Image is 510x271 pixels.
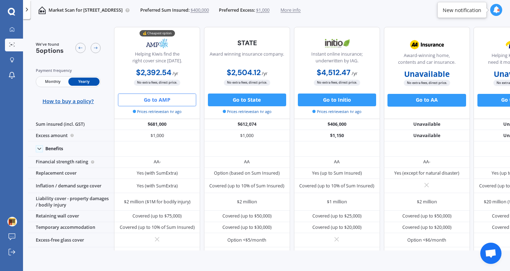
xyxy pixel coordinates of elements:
[36,67,101,74] div: Payment frequency
[299,51,374,67] div: Instant online insurance; underwritten by IAG.
[28,247,114,261] div: Keys & locks cover
[262,70,267,77] span: / yr
[208,94,286,106] button: Go to State
[394,170,459,176] div: Yes (except for natural disaster)
[133,109,182,114] span: Prices retrieved an hr ago
[49,7,123,13] p: Market Scan for [STREET_ADDRESS]
[114,119,200,130] div: $681,000
[136,35,178,51] img: AMP.webp
[118,94,196,106] button: Go to AMP
[36,41,64,47] span: We've found
[407,237,446,243] div: Option <$6/month
[226,35,268,50] img: State-text-1.webp
[191,7,209,13] span: $400,000
[45,146,63,152] div: Benefits
[28,233,114,247] div: Excess-free glass cover
[28,168,114,179] div: Replacement cover
[384,130,470,141] div: Unavailable
[384,119,470,130] div: Unavailable
[36,46,64,55] span: 5 options
[154,159,161,165] div: AA-
[317,68,351,78] b: $4,512.47
[28,193,114,211] div: Liability cover - property damages / bodily injury
[132,213,182,219] div: Covered (up to $75,000)
[316,35,358,51] img: Initio.webp
[28,211,114,222] div: Retaining wall cover
[280,7,301,13] span: More info
[480,243,501,264] div: Open chat
[137,170,178,176] div: Yes (with SumExtra)
[404,71,450,77] b: Unavailable
[124,199,191,205] div: $2 million ($1M for bodily injury)
[417,199,437,205] div: $2 million
[120,51,195,67] div: Helping Kiwis find the right cover since [DATE].
[256,7,270,13] span: $1,000
[294,119,380,130] div: $406,000
[244,159,250,165] div: AA
[136,68,171,78] b: $2,392.54
[404,80,450,86] span: No extra fees, direct price.
[140,30,175,36] div: 💰 Cheapest option
[219,7,255,13] span: Preferred Excess:
[298,94,376,106] button: Go to Initio
[389,52,464,68] div: Award-winning home, contents and car insurance.
[223,109,272,114] span: Prices retrieved an hr ago
[28,130,114,141] div: Excess amount
[204,130,290,141] div: $1,000
[37,78,68,86] span: Monthly
[68,78,100,86] span: Yearly
[224,80,270,86] span: No extra fees, direct price.
[227,68,261,78] b: $2,504.12
[222,224,272,231] div: Covered (up to $30,000)
[387,94,466,107] button: Go to AA
[299,183,374,189] div: Covered (up to 10% of Sum Insured)
[209,183,284,189] div: Covered (up to 10% of Sum Insured)
[312,170,362,176] div: Yes (up to Sum Insured)
[312,213,362,219] div: Covered (up to $25,000)
[402,224,452,231] div: Covered (up to $20,000)
[137,183,178,189] div: Yes (with SumExtra)
[38,6,46,14] img: home-and-contents.b802091223b8502ef2dd.svg
[312,224,362,231] div: Covered (up to $20,000)
[423,159,430,165] div: AA-
[7,217,17,226] img: ACg8ocIonKtePqkHyOIoSDSnwuULrGn1YqXHhdQhagfmWYL-JKomKiM=s96-c
[28,179,114,193] div: Inflation / demand surge cover
[352,70,357,77] span: / yr
[312,109,361,114] span: Prices retrieved an hr ago
[172,70,178,77] span: / yr
[28,119,114,130] div: Sum insured (incl. GST)
[214,170,280,176] div: Option (based on Sum Insured)
[294,130,380,141] div: $1,150
[334,159,340,165] div: AA
[134,80,180,86] span: No extra fees, direct price.
[406,37,448,53] img: AA.webp
[237,199,257,205] div: $2 million
[140,7,189,13] span: Preferred Sum Insured:
[114,130,200,141] div: $1,000
[327,199,347,205] div: $1 million
[402,213,452,219] div: Covered (up to $50,000)
[227,237,266,243] div: Option <$5/month
[443,6,481,13] div: New notification
[210,51,284,67] div: Award winning insurance company.
[42,98,94,105] span: How to buy a policy?
[204,119,290,130] div: $612,074
[28,157,114,168] div: Financial strength rating
[28,222,114,233] div: Temporary accommodation
[120,224,195,231] div: Covered (up to 10% of Sum Insured)
[222,213,272,219] div: Covered (up to $50,000)
[314,80,360,86] span: No extra fees, direct price.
